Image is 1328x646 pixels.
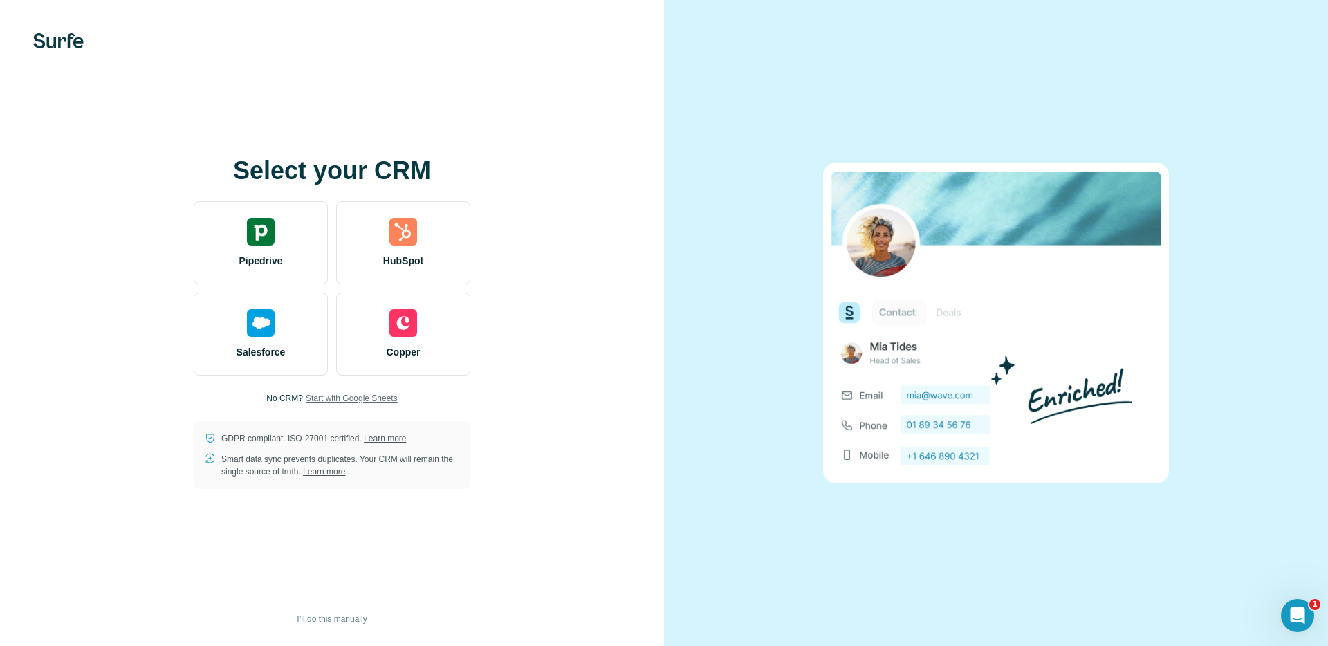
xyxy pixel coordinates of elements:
[221,453,459,478] p: Smart data sync prevents duplicates. Your CRM will remain the single source of truth.
[33,33,84,48] img: Surfe's logo
[306,392,398,405] button: Start with Google Sheets
[1309,599,1320,610] span: 1
[247,218,275,246] img: pipedrive's logo
[389,218,417,246] img: hubspot's logo
[389,309,417,337] img: copper's logo
[266,392,303,405] p: No CRM?
[239,254,282,268] span: Pipedrive
[194,157,470,185] h1: Select your CRM
[247,309,275,337] img: salesforce's logo
[297,613,367,625] span: I’ll do this manually
[823,163,1169,483] img: none image
[383,254,423,268] span: HubSpot
[1281,599,1314,632] iframe: Intercom live chat
[387,345,421,359] span: Copper
[237,345,286,359] span: Salesforce
[303,467,345,477] a: Learn more
[287,609,376,629] button: I’ll do this manually
[221,432,406,445] p: GDPR compliant. ISO-27001 certified.
[364,434,406,443] a: Learn more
